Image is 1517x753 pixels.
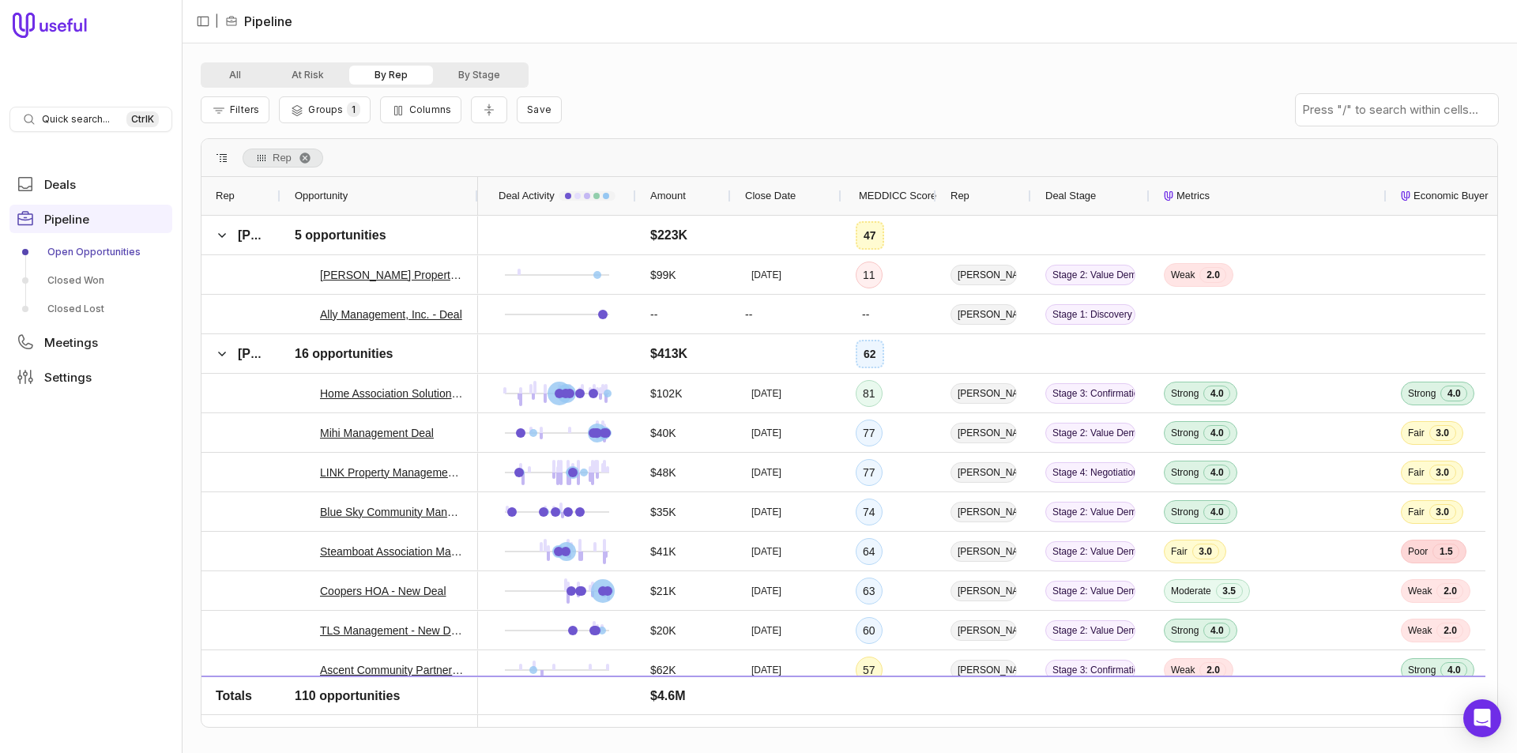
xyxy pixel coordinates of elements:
[650,226,687,245] span: $223K
[42,113,110,126] span: Quick search...
[751,585,781,597] time: [DATE]
[1408,387,1436,400] span: Strong
[650,700,676,719] span: $22K
[650,542,676,561] span: $41K
[856,617,883,644] div: 60
[1045,541,1135,562] span: Stage 2: Value Demonstration
[1203,623,1230,638] span: 4.0
[856,221,884,250] div: 47
[745,186,796,205] span: Close Date
[433,66,525,85] button: By Stage
[1413,186,1489,205] span: Economic Buyer
[950,699,1017,720] span: [PERSON_NAME]
[950,581,1017,601] span: [PERSON_NAME]
[856,538,883,565] div: 64
[1463,699,1501,737] div: Open Intercom Messenger
[650,621,676,640] span: $20K
[320,463,464,482] a: LINK Property Management - New Deal
[856,380,883,407] div: 81
[1199,702,1226,717] span: 2.0
[201,96,269,123] button: Filter Pipeline
[225,12,292,31] li: Pipeline
[1408,545,1428,558] span: Poor
[1408,624,1432,637] span: Weak
[1408,506,1425,518] span: Fair
[1171,269,1195,281] span: Weak
[1171,664,1195,676] span: Weak
[1440,386,1467,401] span: 4.0
[273,149,292,168] span: Rep
[950,502,1017,522] span: [PERSON_NAME]
[9,296,172,322] a: Closed Lost
[216,186,235,205] span: Rep
[856,499,883,525] div: 74
[126,111,159,127] kbd: Ctrl K
[320,424,434,442] a: Mihi Management Deal
[1199,267,1226,283] span: 2.0
[320,542,464,561] a: Steamboat Association Management Deal
[499,186,555,205] span: Deal Activity
[1045,660,1135,680] span: Stage 3: Confirmation
[856,578,883,604] div: 63
[1408,427,1425,439] span: Fair
[1045,462,1135,483] span: Stage 4: Negotiation
[1045,383,1135,404] span: Stage 3: Confirmation
[44,179,76,190] span: Deals
[266,66,349,85] button: At Risk
[1171,703,1195,716] span: Weak
[1045,699,1135,720] span: Stage 2: Value Demonstration
[230,104,259,115] span: Filters
[320,661,464,680] a: Ascent Community Partners - New Deal
[856,302,875,327] div: --
[751,664,781,676] time: [DATE]
[243,149,323,168] div: Row Groups
[950,660,1017,680] span: [PERSON_NAME]
[1408,664,1436,676] span: Strong
[320,700,464,719] a: Lake Holiday, [US_STATE] Deal
[1171,387,1199,400] span: Strong
[527,104,551,115] span: Save
[1176,186,1210,205] span: Metrics
[1199,662,1226,678] span: 2.0
[1429,504,1456,520] span: 3.0
[1192,544,1219,559] span: 3.0
[950,620,1017,641] span: [PERSON_NAME]
[308,104,343,115] span: Groups
[1408,703,1432,716] span: Weak
[295,186,348,205] span: Opportunity
[1045,502,1135,522] span: Stage 2: Value Demonstration
[1436,623,1463,638] span: 2.0
[650,424,676,442] span: $40K
[856,340,884,368] div: 62
[856,459,883,486] div: 77
[1203,386,1230,401] span: 4.0
[950,541,1017,562] span: [PERSON_NAME]
[751,703,781,716] time: [DATE]
[1171,427,1199,439] span: Strong
[950,383,1017,404] span: [PERSON_NAME]
[215,12,219,31] span: |
[751,545,781,558] time: [DATE]
[1296,94,1498,126] input: Press "/" to search within cells...
[856,177,922,215] div: MEDDICC Score
[9,205,172,233] a: Pipeline
[9,268,172,293] a: Closed Won
[9,170,172,198] a: Deals
[950,423,1017,443] span: [PERSON_NAME]
[950,265,1017,285] span: [PERSON_NAME]
[650,463,676,482] span: $48K
[409,104,451,115] span: Columns
[191,9,215,33] button: Collapse sidebar
[1171,466,1199,479] span: Strong
[1203,425,1230,441] span: 4.0
[1171,506,1199,518] span: Strong
[751,269,781,281] time: [DATE]
[471,96,507,124] button: Collapse all rows
[349,66,433,85] button: By Rep
[650,265,676,284] span: $99K
[9,239,172,322] div: Pipeline submenu
[856,696,883,723] div: 51
[295,344,393,363] span: 16 opportunities
[1203,504,1230,520] span: 4.0
[1171,585,1211,597] span: Moderate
